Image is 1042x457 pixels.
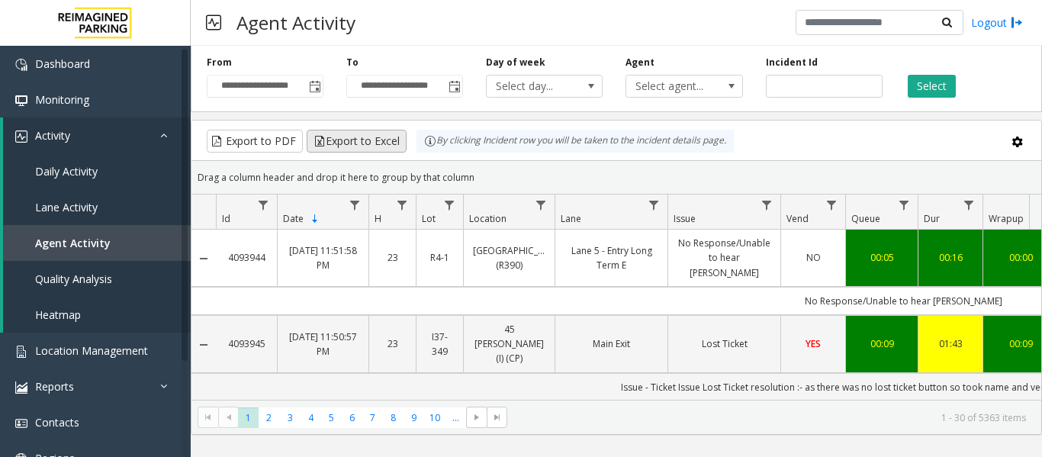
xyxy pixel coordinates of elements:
div: By clicking Incident row you will be taken to the incident details page. [416,130,734,153]
button: Export to Excel [307,130,407,153]
span: Go to the last page [491,411,503,423]
a: 00:16 [928,250,973,265]
img: 'icon' [15,417,27,430]
span: Contacts [35,415,79,430]
span: Go to the next page [466,407,487,428]
a: Agent Activity [3,225,191,261]
img: 'icon' [15,381,27,394]
span: YES [806,337,821,350]
span: Page 10 [425,407,445,428]
a: YES [790,336,836,351]
a: Location Filter Menu [531,195,552,215]
span: Reports [35,379,74,394]
a: 23 [378,250,407,265]
span: Select day... [487,76,579,97]
a: [GEOGRAPHIC_DATA] (R390) [473,243,545,272]
a: Date Filter Menu [345,195,365,215]
a: Daily Activity [3,153,191,189]
span: Vend [786,212,809,225]
span: Go to the next page [471,411,483,423]
label: Agent [626,56,654,69]
span: Wrapup [989,212,1024,225]
a: Lane Filter Menu [644,195,664,215]
a: Quality Analysis [3,261,191,297]
span: Activity [35,128,70,143]
a: Vend Filter Menu [822,195,842,215]
span: Page 8 [383,407,404,428]
span: Select agent... [626,76,719,97]
span: Page 1 [238,407,259,428]
span: H [375,212,381,225]
label: From [207,56,232,69]
a: Main Exit [564,336,658,351]
span: Monitoring [35,92,89,107]
span: Toggle popup [306,76,323,97]
span: Date [283,212,304,225]
span: Go to the last page [487,407,507,428]
a: Activity [3,117,191,153]
label: Incident Id [766,56,818,69]
h3: Agent Activity [229,4,363,41]
span: Page 3 [280,407,301,428]
label: To [346,56,359,69]
a: [DATE] 11:50:57 PM [287,330,359,359]
a: Lost Ticket [677,336,771,351]
a: 23 [378,336,407,351]
img: pageIcon [206,4,221,41]
div: Drag a column header and drop it here to group by that column [191,164,1041,191]
a: No Response/Unable to hear [PERSON_NAME] [677,236,771,280]
a: H Filter Menu [392,195,413,215]
a: 01:43 [928,336,973,351]
span: Location Management [35,343,148,358]
a: NO [790,250,836,265]
span: Quality Analysis [35,272,112,286]
img: 'icon' [15,59,27,71]
span: Sortable [309,213,321,225]
kendo-pager-info: 1 - 30 of 5363 items [516,411,1026,424]
a: Lane 5 - Entry Long Term E [564,243,658,272]
a: I37-349 [426,330,454,359]
a: Logout [971,14,1023,31]
a: 4093944 [225,250,268,265]
span: Page 4 [301,407,321,428]
span: Location [469,212,507,225]
span: Agent Activity [35,236,111,250]
span: Dashboard [35,56,90,71]
a: Lane Activity [3,189,191,225]
span: Toggle popup [445,76,462,97]
a: Queue Filter Menu [894,195,915,215]
a: Collapse Details [191,253,216,265]
div: Data table [191,195,1041,400]
span: Page 5 [321,407,342,428]
span: Lot [422,212,436,225]
a: Dur Filter Menu [959,195,979,215]
a: Collapse Details [191,339,216,351]
span: Page 6 [342,407,362,428]
span: Page 9 [404,407,424,428]
a: Heatmap [3,297,191,333]
span: Heatmap [35,307,81,322]
a: Issue Filter Menu [757,195,777,215]
label: Day of week [486,56,545,69]
a: 4093945 [225,336,268,351]
span: Lane [561,212,581,225]
span: Page 7 [362,407,383,428]
span: Lane Activity [35,200,98,214]
span: Daily Activity [35,164,98,179]
img: 'icon' [15,346,27,358]
a: 00:09 [855,336,909,351]
a: 00:05 [855,250,909,265]
button: Export to PDF [207,130,303,153]
button: Select [908,75,956,98]
a: Lot Filter Menu [439,195,460,215]
img: logout [1011,14,1023,31]
img: 'icon' [15,95,27,107]
span: Page 2 [259,407,279,428]
img: infoIcon.svg [424,135,436,147]
a: [DATE] 11:51:58 PM [287,243,359,272]
span: Queue [851,212,880,225]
